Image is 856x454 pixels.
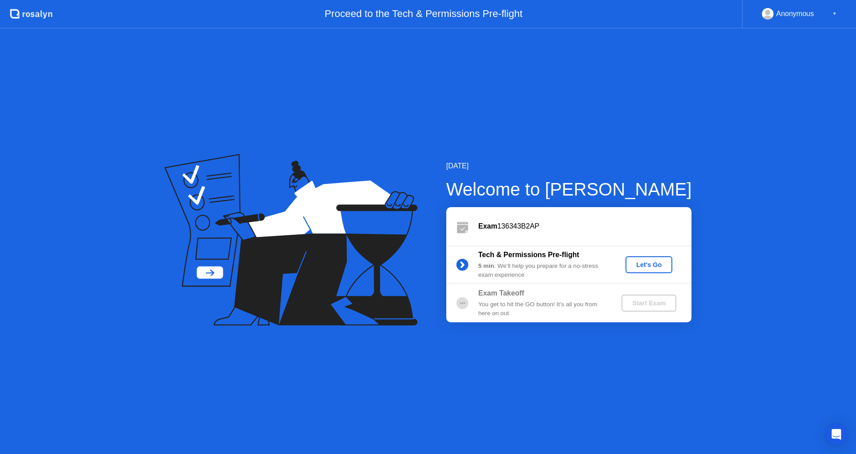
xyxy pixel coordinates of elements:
button: Let's Go [626,256,672,273]
button: Start Exam [621,295,676,312]
div: Let's Go [629,261,669,268]
div: You get to hit the GO button! It’s all you from here on out [478,300,607,318]
div: : We’ll help you prepare for a no-stress exam experience [478,262,607,280]
b: Exam [478,222,498,230]
div: Open Intercom Messenger [826,424,847,445]
b: Exam Takeoff [478,289,524,297]
b: 5 min [478,262,494,269]
div: 136343B2AP [478,221,691,232]
div: Welcome to [PERSON_NAME] [446,176,692,203]
div: Anonymous [776,8,814,20]
div: Start Exam [625,300,673,307]
div: ▼ [832,8,837,20]
div: [DATE] [446,161,692,171]
b: Tech & Permissions Pre-flight [478,251,579,258]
